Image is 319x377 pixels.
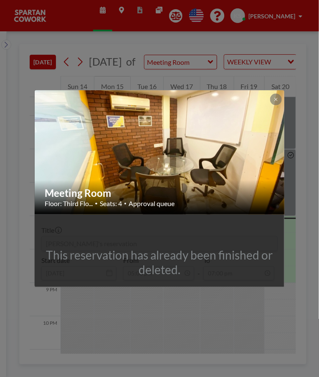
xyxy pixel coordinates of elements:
[100,199,122,208] span: Seats: 4
[95,200,98,206] span: •
[45,187,275,199] h2: Meeting Room
[124,201,127,206] span: •
[35,58,285,246] img: 537.jpg
[35,248,284,277] div: This reservation has already been finished or deleted.
[129,199,175,208] span: Approval queue
[45,199,93,208] span: Floor: Third Flo...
